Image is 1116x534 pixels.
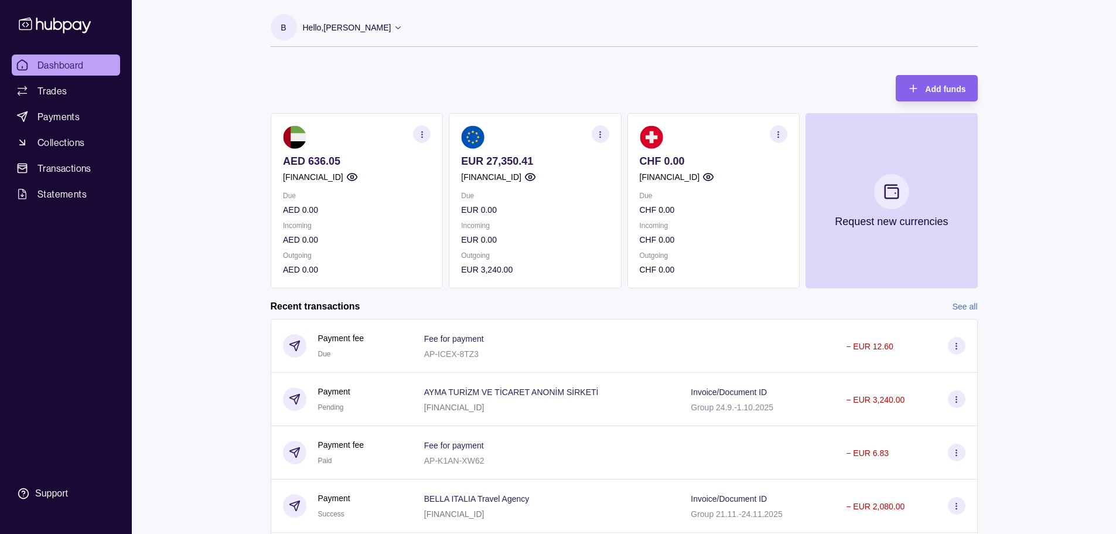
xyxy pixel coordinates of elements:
[303,21,391,34] p: Hello, [PERSON_NAME]
[835,215,948,228] p: Request new currencies
[461,219,609,232] p: Incoming
[639,171,699,183] p: [FINANCIAL_ID]
[37,187,87,201] span: Statements
[461,125,484,149] img: eu
[639,219,787,232] p: Incoming
[461,155,609,168] p: EUR 27,350.41
[318,510,344,518] span: Success
[639,155,787,168] p: CHF 0.00
[424,509,484,519] p: [FINANCIAL_ID]
[691,494,767,504] p: Invoice/Document ID
[424,441,484,450] p: Fee for payment
[283,155,431,168] p: AED 636.05
[283,263,431,276] p: AED 0.00
[318,403,344,411] span: Pending
[424,494,530,504] p: BELLA ITALIA Travel Agency
[846,342,893,351] p: − EUR 12.60
[424,403,484,412] p: [FINANCIAL_ID]
[35,487,68,500] div: Support
[37,135,84,149] span: Collections
[639,189,787,202] p: Due
[318,350,331,358] span: Due
[461,233,609,246] p: EUR 0.00
[461,189,609,202] p: Due
[639,249,787,262] p: Outgoing
[283,125,306,149] img: ae
[318,438,364,451] p: Payment fee
[639,125,663,149] img: ch
[846,448,889,458] p: − EUR 6.83
[37,58,84,72] span: Dashboard
[846,502,905,511] p: − EUR 2,080.00
[896,75,977,101] button: Add funds
[283,233,431,246] p: AED 0.00
[318,332,364,345] p: Payment fee
[12,132,120,153] a: Collections
[283,219,431,232] p: Incoming
[639,263,787,276] p: CHF 0.00
[37,110,80,124] span: Payments
[37,84,67,98] span: Trades
[283,189,431,202] p: Due
[424,349,479,359] p: AP-ICEX-8TZ3
[318,492,350,505] p: Payment
[12,158,120,179] a: Transactions
[12,183,120,205] a: Statements
[461,249,609,262] p: Outgoing
[691,387,767,397] p: Invoice/Document ID
[283,249,431,262] p: Outgoing
[12,481,120,506] a: Support
[318,385,350,398] p: Payment
[461,171,521,183] p: [FINANCIAL_ID]
[639,203,787,216] p: CHF 0.00
[925,84,965,94] span: Add funds
[283,203,431,216] p: AED 0.00
[953,300,978,313] a: See all
[846,395,905,404] p: − EUR 3,240.00
[805,113,977,288] button: Request new currencies
[424,387,599,397] p: AYMA TURİZM VE TİCARET ANONİM SİRKETİ
[424,334,484,343] p: Fee for payment
[12,55,120,76] a: Dashboard
[12,80,120,101] a: Trades
[271,300,360,313] h2: Recent transactions
[691,403,773,412] p: Group 24.9.-1.10.2025
[461,263,609,276] p: EUR 3,240.00
[424,456,484,465] p: AP-K1AN-XW62
[461,203,609,216] p: EUR 0.00
[12,106,120,127] a: Payments
[691,509,782,519] p: Group 21.11.-24.11.2025
[318,457,332,465] span: Paid
[281,21,286,34] p: B
[37,161,91,175] span: Transactions
[283,171,343,183] p: [FINANCIAL_ID]
[639,233,787,246] p: CHF 0.00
